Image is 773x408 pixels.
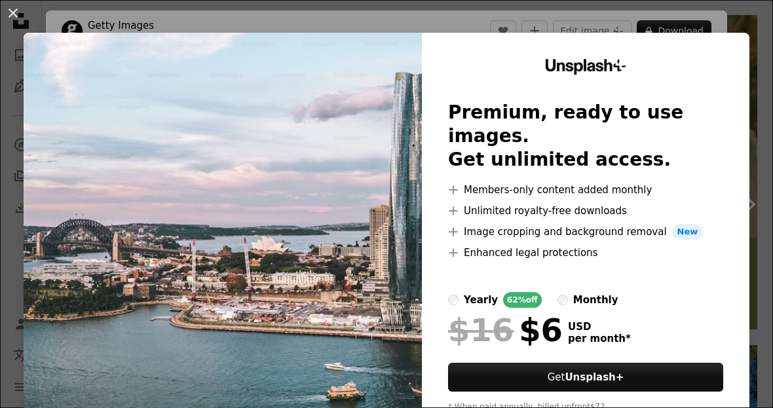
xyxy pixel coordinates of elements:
[448,245,723,261] li: Enhanced legal protections
[568,321,631,333] span: USD
[448,313,563,347] div: $6
[448,224,723,240] li: Image cropping and background removal
[448,182,723,198] li: Members-only content added monthly
[557,295,568,305] input: monthly
[448,363,723,392] button: GetUnsplash+
[568,333,631,344] span: per month *
[464,292,498,308] div: yearly
[573,292,618,308] div: monthly
[448,101,723,172] h2: Premium, ready to use images. Get unlimited access.
[565,371,624,383] strong: Unsplash+
[448,295,459,305] input: yearly62%off
[448,313,514,347] span: $16
[503,292,542,308] div: 62% off
[448,203,723,219] li: Unlimited royalty-free downloads
[672,224,704,240] span: New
